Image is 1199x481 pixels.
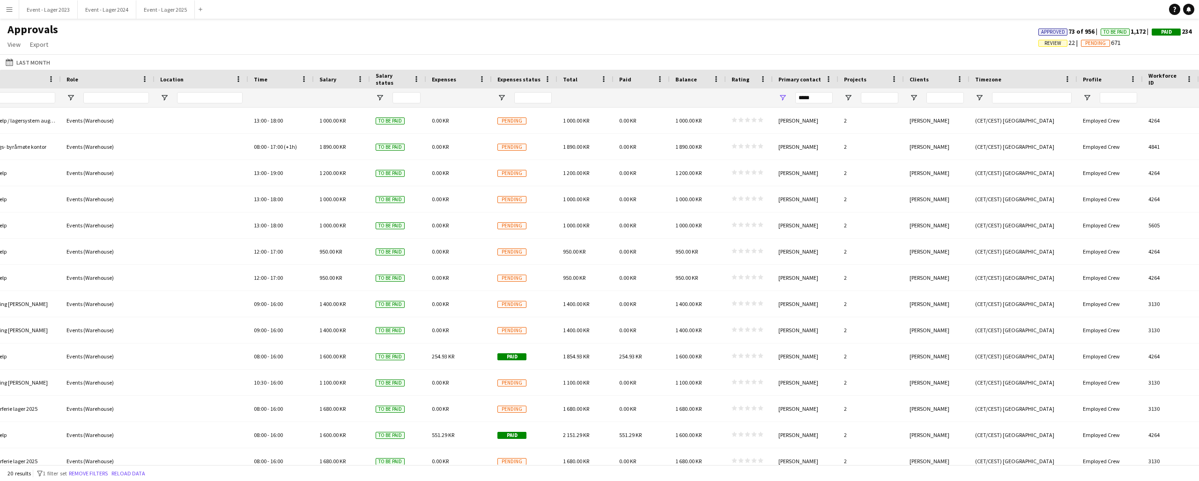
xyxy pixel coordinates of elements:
[19,0,78,19] button: Event - Lager 2023
[1083,76,1102,83] span: Profile
[497,248,526,255] span: Pending
[1143,422,1199,448] div: 4264
[1083,274,1120,281] span: Employed Crew
[1083,169,1120,176] span: Employed Crew
[432,405,449,412] span: 0.00 KR
[904,160,970,186] div: [PERSON_NAME]
[319,143,346,150] span: 1 890.00 KR
[432,196,449,203] span: 0.00 KR
[563,274,585,281] span: 950.00 KR
[1041,29,1065,35] span: Approved
[177,92,243,103] input: Location Filter Input
[61,370,155,395] div: Events (Warehouse)
[497,353,526,360] span: Paid
[732,76,749,83] span: Rating
[376,275,405,282] span: To be paid
[675,405,702,412] span: 1 680.00 KR
[675,117,702,124] span: 1 000.00 KR
[1083,196,1120,203] span: Employed Crew
[970,265,1077,291] div: (CET/CEST) [GEOGRAPHIC_DATA]
[1083,94,1091,102] button: Open Filter Menu
[30,40,48,49] span: Export
[61,134,155,160] div: Events (Warehouse)
[61,186,155,212] div: Events (Warehouse)
[376,144,405,151] span: To be paid
[970,134,1077,160] div: (CET/CEST) [GEOGRAPHIC_DATA]
[838,160,904,186] div: 2
[1152,27,1192,36] span: 234
[773,396,838,422] div: [PERSON_NAME]
[270,379,283,386] span: 16:00
[254,353,266,360] span: 08:00
[284,143,297,150] span: (+1h)
[1083,327,1120,334] span: Employed Crew
[1143,134,1199,160] div: 4841
[432,274,449,281] span: 0.00 KR
[970,239,1077,264] div: (CET/CEST) [GEOGRAPHIC_DATA]
[904,239,970,264] div: [PERSON_NAME]
[497,196,526,203] span: Pending
[773,343,838,369] div: [PERSON_NAME]
[910,94,918,102] button: Open Filter Menu
[1083,431,1120,438] span: Employed Crew
[910,76,929,83] span: Clients
[376,117,405,124] span: To be paid
[619,274,636,281] span: 0.00 KR
[376,72,409,86] span: Salary status
[975,76,1001,83] span: Timezone
[675,274,698,281] span: 950.00 KR
[1143,108,1199,133] div: 4264
[83,92,149,103] input: Role Filter Input
[619,327,636,334] span: 0.00 KR
[773,134,838,160] div: [PERSON_NAME]
[270,431,283,438] span: 16:00
[773,291,838,317] div: [PERSON_NAME]
[497,301,526,308] span: Pending
[497,379,526,386] span: Pending
[904,317,970,343] div: [PERSON_NAME]
[773,212,838,238] div: [PERSON_NAME]
[992,92,1072,103] input: Timezone Filter Input
[1083,379,1120,386] span: Employed Crew
[1083,143,1120,150] span: Employed Crew
[970,448,1077,474] div: (CET/CEST) [GEOGRAPHIC_DATA]
[970,160,1077,186] div: (CET/CEST) [GEOGRAPHIC_DATA]
[1044,40,1061,46] span: Review
[319,196,346,203] span: 1 000.00 KR
[773,186,838,212] div: [PERSON_NAME]
[254,405,266,412] span: 08:00
[319,300,346,307] span: 1 400.00 KR
[904,396,970,422] div: [PERSON_NAME]
[319,379,346,386] span: 1 100.00 KR
[392,92,421,103] input: Salary status Filter Input
[838,134,904,160] div: 2
[61,396,155,422] div: Events (Warehouse)
[432,248,449,255] span: 0.00 KR
[497,327,526,334] span: Pending
[619,143,636,150] span: 0.00 KR
[319,169,346,176] span: 1 200.00 KR
[61,291,155,317] div: Events (Warehouse)
[67,76,78,83] span: Role
[432,431,454,438] span: 551.29 KR
[376,94,384,102] button: Open Filter Menu
[267,196,269,203] span: -
[773,422,838,448] div: [PERSON_NAME]
[270,274,283,281] span: 17:00
[61,212,155,238] div: Events (Warehouse)
[970,186,1077,212] div: (CET/CEST) [GEOGRAPHIC_DATA]
[270,222,283,229] span: 18:00
[926,92,964,103] input: Clients Filter Input
[270,353,283,360] span: 16:00
[619,379,636,386] span: 0.00 KR
[376,248,405,255] span: To be paid
[267,274,269,281] span: -
[1083,117,1120,124] span: Employed Crew
[319,222,346,229] span: 1 000.00 KR
[61,343,155,369] div: Events (Warehouse)
[1083,300,1120,307] span: Employed Crew
[838,291,904,317] div: 2
[970,422,1077,448] div: (CET/CEST) [GEOGRAPHIC_DATA]
[675,379,702,386] span: 1 100.00 KR
[675,248,698,255] span: 950.00 KR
